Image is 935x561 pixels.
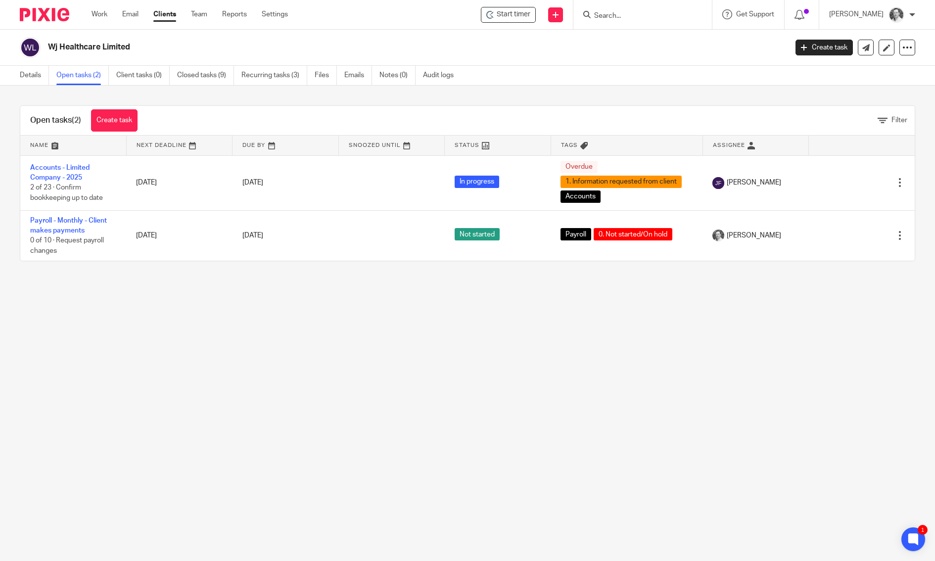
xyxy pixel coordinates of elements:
span: 2 of 23 · Confirm bookkeeping up to date [30,185,103,202]
img: svg%3E [712,177,724,189]
a: Accounts - Limited Company - 2025 [30,164,90,181]
span: Tags [561,142,578,148]
h1: Open tasks [30,115,81,126]
span: [DATE] [242,232,263,239]
img: Pixie [20,8,69,21]
div: Wj Healthcare Limited [481,7,536,23]
a: Recurring tasks (3) [241,66,307,85]
span: Status [455,142,479,148]
a: Work [92,9,107,19]
a: Details [20,66,49,85]
a: Client tasks (0) [116,66,170,85]
a: Open tasks (2) [56,66,109,85]
span: Accounts [561,190,601,203]
span: (2) [72,116,81,124]
span: Overdue [561,161,598,173]
span: 1. Information requested from client [561,176,682,188]
span: Get Support [736,11,774,18]
a: Notes (0) [379,66,416,85]
a: Email [122,9,139,19]
span: Payroll [561,228,591,240]
a: Emails [344,66,372,85]
td: [DATE] [126,210,232,261]
a: Settings [262,9,288,19]
a: Audit logs [423,66,461,85]
a: Team [191,9,207,19]
span: Not started [455,228,500,240]
td: [DATE] [126,155,232,210]
h2: Wj Healthcare Limited [48,42,634,52]
a: Payroll - Monthly - Client makes payments [30,217,107,234]
img: Rod%202%20Small.jpg [712,230,724,241]
img: Rod%202%20Small.jpg [888,7,904,23]
span: [PERSON_NAME] [727,231,781,240]
span: [PERSON_NAME] [727,178,781,187]
span: Filter [891,117,907,124]
span: Start timer [497,9,530,20]
span: [DATE] [242,179,263,186]
span: 0. Not started/On hold [594,228,672,240]
a: Closed tasks (9) [177,66,234,85]
p: [PERSON_NAME] [829,9,884,19]
span: Snoozed Until [349,142,401,148]
a: Files [315,66,337,85]
a: Clients [153,9,176,19]
a: Create task [795,40,853,55]
div: 1 [918,525,928,535]
input: Search [593,12,682,21]
a: Reports [222,9,247,19]
a: Create task [91,109,138,132]
span: 0 of 10 · Request payroll changes [30,237,104,254]
span: In progress [455,176,499,188]
img: svg%3E [20,37,41,58]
